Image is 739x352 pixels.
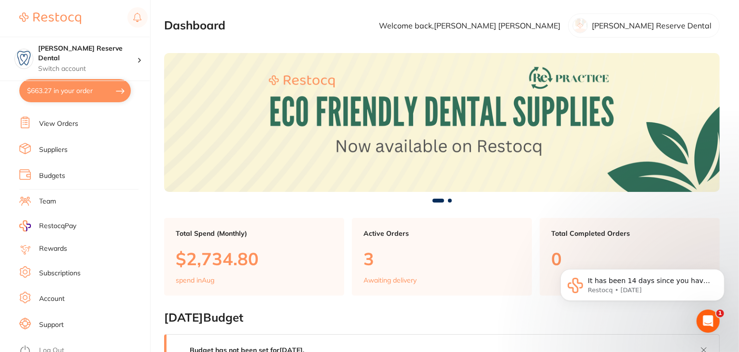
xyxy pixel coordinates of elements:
[47,12,96,22] p: Active 45m ago
[19,79,131,102] button: $663.27 in your order
[39,171,65,181] a: Budgets
[15,49,33,67] img: Logan Reserve Dental
[39,221,76,231] span: RestocqPay
[39,320,64,330] a: Support
[39,294,65,304] a: Account
[38,44,137,63] h4: Logan Reserve Dental
[28,5,43,21] img: Profile image for Restocq
[164,311,720,325] h2: [DATE] Budget
[176,249,333,269] p: $2,734.80
[38,64,137,74] p: Switch account
[8,248,185,265] textarea: Message…
[19,7,81,29] a: Restocq Logo
[164,19,225,32] h2: Dashboard
[176,230,333,237] p: Total Spend (Monthly)
[39,244,67,254] a: Rewards
[39,145,68,155] a: Suppliers
[716,310,724,317] span: 1
[540,218,720,296] a: Total Completed Orders0
[363,276,417,284] p: Awaiting delivery
[39,197,56,206] a: Team
[166,265,181,280] button: Send a message…
[46,269,54,276] button: Upload attachment
[19,13,81,24] img: Restocq Logo
[176,276,214,284] p: spend in Aug
[47,5,77,12] h1: Restocq
[19,220,31,231] img: RestocqPay
[546,249,739,326] iframe: Intercom notifications message
[164,53,720,192] img: Dashboard
[6,4,25,22] button: go back
[19,220,76,231] a: RestocqPay
[697,310,720,333] iframe: Intercom live chat
[352,218,532,296] a: Active Orders3Awaiting delivery
[363,230,520,237] p: Active Orders
[30,269,38,276] button: Gif picker
[39,269,81,278] a: Subscriptions
[39,119,78,129] a: View Orders
[363,249,520,269] p: 3
[169,4,187,21] div: Close
[164,218,344,296] a: Total Spend (Monthly)$2,734.80spend inAug
[151,4,169,22] button: Home
[551,230,708,237] p: Total Completed Orders
[15,269,23,276] button: Emoji picker
[592,21,711,30] p: [PERSON_NAME] Reserve Dental
[379,21,560,30] p: Welcome back, [PERSON_NAME] [PERSON_NAME]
